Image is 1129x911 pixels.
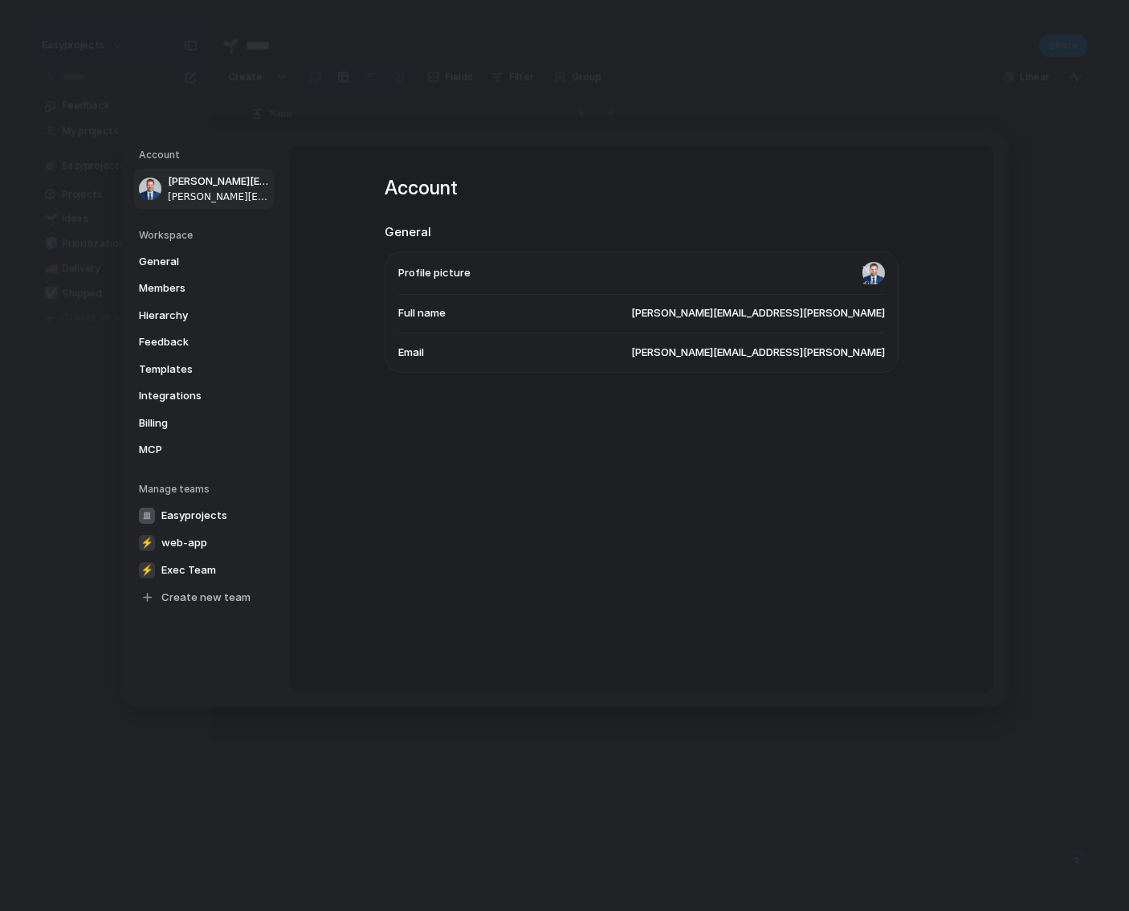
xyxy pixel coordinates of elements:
span: Full name [398,305,446,321]
span: Feedback [139,334,242,350]
a: [PERSON_NAME][EMAIL_ADDRESS][PERSON_NAME][PERSON_NAME][EMAIL_ADDRESS][PERSON_NAME] [134,169,274,209]
a: Templates [134,357,274,382]
h1: Account [385,174,899,202]
span: Email [398,345,424,361]
span: General [139,254,242,270]
span: [PERSON_NAME][EMAIL_ADDRESS][PERSON_NAME] [631,345,885,361]
a: Billing [134,411,274,436]
a: Members [134,276,274,301]
div: ⚡ [139,562,155,578]
a: Hierarchy [134,303,274,329]
span: Billing [139,415,242,431]
a: Easyprojects [134,503,274,529]
a: MCP [134,437,274,463]
span: [PERSON_NAME][EMAIL_ADDRESS][PERSON_NAME] [631,305,885,321]
span: Profile picture [398,265,471,281]
span: Templates [139,362,242,378]
span: Easyprojects [161,508,227,524]
span: Members [139,280,242,296]
span: [PERSON_NAME][EMAIL_ADDRESS][PERSON_NAME] [168,174,271,190]
h5: Manage teams [139,482,274,496]
span: Hierarchy [139,308,242,324]
a: ⚡web-app [134,530,274,556]
a: ⚡Exec Team [134,558,274,583]
span: web-app [161,535,207,551]
span: MCP [139,442,242,458]
a: Feedback [134,329,274,355]
a: General [134,249,274,275]
span: [PERSON_NAME][EMAIL_ADDRESS][PERSON_NAME] [168,190,271,204]
span: Integrations [139,388,242,404]
h2: General [385,223,899,242]
a: Create new team [134,585,274,611]
a: Integrations [134,383,274,409]
span: Exec Team [161,562,216,578]
div: ⚡ [139,535,155,551]
h5: Account [139,148,274,162]
h5: Workspace [139,228,274,243]
span: Create new team [161,590,251,606]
